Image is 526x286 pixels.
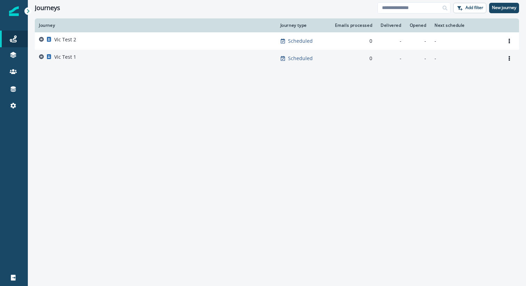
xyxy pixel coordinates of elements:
[39,23,272,28] div: Journey
[288,55,313,62] p: Scheduled
[280,23,324,28] div: Journey type
[35,32,519,50] a: Vic Test 2Scheduled0---Options
[54,36,76,43] p: Vic Test 2
[465,5,483,10] p: Add filter
[35,50,519,67] a: Vic Test 1Scheduled0---Options
[435,23,495,28] div: Next schedule
[381,38,401,44] div: -
[332,55,372,62] div: 0
[54,54,76,60] p: Vic Test 1
[504,36,515,46] button: Options
[410,55,427,62] div: -
[453,3,486,13] button: Add filter
[381,23,401,28] div: Delivered
[435,38,495,44] p: -
[332,38,372,44] div: 0
[492,5,516,10] p: New journey
[410,23,427,28] div: Opened
[381,55,401,62] div: -
[489,3,519,13] button: New journey
[288,38,313,44] p: Scheduled
[504,53,515,64] button: Options
[435,55,495,62] p: -
[332,23,372,28] div: Emails processed
[410,38,427,44] div: -
[9,6,19,16] img: Inflection
[35,4,60,12] h1: Journeys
